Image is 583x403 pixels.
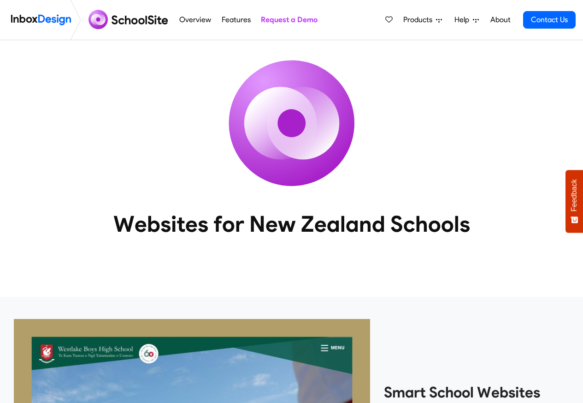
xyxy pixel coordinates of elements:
[258,11,320,29] a: Request a Demo
[565,170,583,233] button: Feedback - Show survey
[177,11,214,29] a: Overview
[73,210,511,238] heading: Websites for New Zealand Schools
[219,11,253,29] a: Features
[400,11,446,29] a: Products
[403,14,436,25] span: Products
[570,179,578,211] span: Feedback
[209,40,375,206] img: icon_schoolsite.svg
[451,11,483,29] a: Help
[384,383,569,402] heading: Smart School Websites
[85,9,174,31] img: schoolsite logo
[454,14,473,25] span: Help
[488,11,513,29] a: About
[523,11,576,29] a: Contact Us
